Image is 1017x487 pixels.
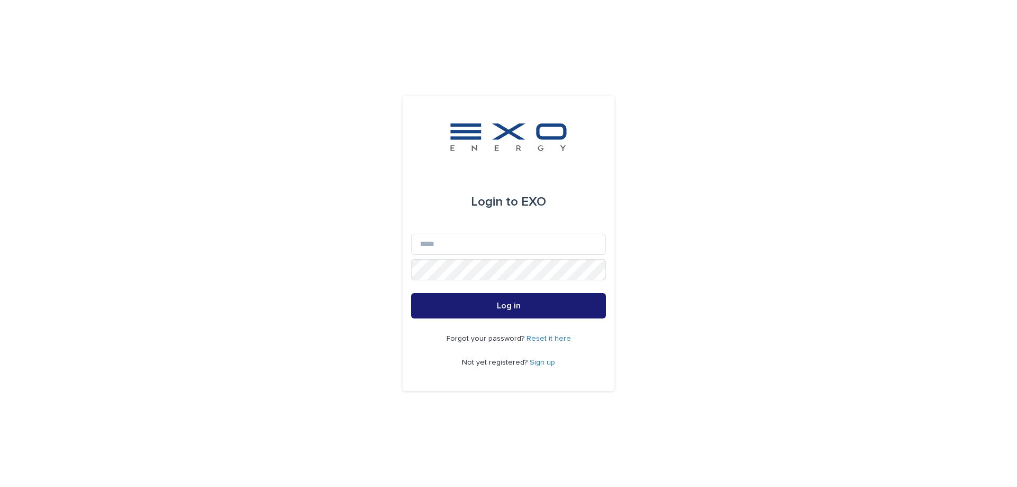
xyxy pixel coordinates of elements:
div: EXO [471,187,546,217]
span: Login to [471,196,518,208]
span: Log in [497,302,521,310]
span: Not yet registered? [462,359,530,366]
a: Sign up [530,359,555,366]
span: Forgot your password? [447,335,527,342]
a: Reset it here [527,335,571,342]
button: Log in [411,293,606,318]
img: FKS5r6ZBThi8E5hshIGi [448,121,569,153]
